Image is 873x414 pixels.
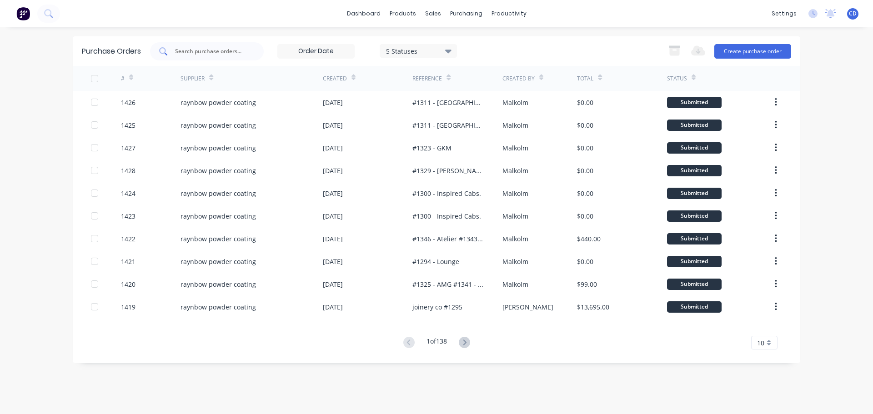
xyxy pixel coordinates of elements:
[487,7,531,20] div: productivity
[667,188,722,199] div: Submitted
[502,120,528,130] div: Malkolm
[667,75,687,83] div: Status
[502,166,528,175] div: Malkolm
[667,233,722,244] div: Submitted
[412,189,481,198] div: #1300 - Inspired Cabs.
[667,279,722,290] div: Submitted
[767,7,801,20] div: settings
[82,46,141,57] div: Purchase Orders
[412,143,452,153] div: #1323 - GKM
[577,257,593,266] div: $0.00
[323,189,343,198] div: [DATE]
[323,143,343,153] div: [DATE]
[181,211,256,221] div: raynbow powder coating
[121,257,135,266] div: 1421
[121,120,135,130] div: 1425
[502,234,528,244] div: Malkolm
[412,234,484,244] div: #1346 - Atelier #1343 - [GEOGRAPHIC_DATA]
[181,257,256,266] div: raynbow powder coating
[323,166,343,175] div: [DATE]
[577,143,593,153] div: $0.00
[577,166,593,175] div: $0.00
[667,210,722,222] div: Submitted
[412,279,484,289] div: #1325 - AMG #1341 - [PERSON_NAME] #1332 - Furntech
[181,120,256,130] div: raynbow powder coating
[421,7,446,20] div: sales
[174,47,250,56] input: Search purchase orders...
[502,189,528,198] div: Malkolm
[426,336,447,349] div: 1 of 138
[577,234,601,244] div: $440.00
[412,302,462,312] div: joinery co #1295
[577,279,597,289] div: $99.00
[502,257,528,266] div: Malkolm
[386,46,451,55] div: 5 Statuses
[323,257,343,266] div: [DATE]
[323,279,343,289] div: [DATE]
[121,234,135,244] div: 1422
[446,7,487,20] div: purchasing
[323,302,343,312] div: [DATE]
[667,97,722,108] div: Submitted
[342,7,385,20] a: dashboard
[121,211,135,221] div: 1423
[502,98,528,107] div: Malkolm
[323,98,343,107] div: [DATE]
[121,166,135,175] div: 1428
[181,143,256,153] div: raynbow powder coating
[121,302,135,312] div: 1419
[121,189,135,198] div: 1424
[714,44,791,59] button: Create purchase order
[502,143,528,153] div: Malkolm
[577,211,593,221] div: $0.00
[323,234,343,244] div: [DATE]
[181,302,256,312] div: raynbow powder coating
[757,338,764,348] span: 10
[16,7,30,20] img: Factory
[278,45,354,58] input: Order Date
[181,279,256,289] div: raynbow powder coating
[502,302,553,312] div: [PERSON_NAME]
[502,75,535,83] div: Created By
[121,143,135,153] div: 1427
[412,166,484,175] div: #1329 - [PERSON_NAME].
[667,165,722,176] div: Submitted
[181,189,256,198] div: raynbow powder coating
[412,98,484,107] div: #1311 - [GEOGRAPHIC_DATA] fitout
[323,120,343,130] div: [DATE]
[502,211,528,221] div: Malkolm
[667,142,722,154] div: Submitted
[121,98,135,107] div: 1426
[667,301,722,313] div: Submitted
[667,256,722,267] div: Submitted
[577,189,593,198] div: $0.00
[577,302,609,312] div: $13,695.00
[412,120,484,130] div: #1311 - [GEOGRAPHIC_DATA] fitout
[502,279,528,289] div: Malkolm
[323,75,347,83] div: Created
[121,75,125,83] div: #
[181,234,256,244] div: raynbow powder coating
[577,120,593,130] div: $0.00
[412,257,459,266] div: #1294 - Lounge
[181,98,256,107] div: raynbow powder coating
[181,75,205,83] div: Supplier
[577,75,593,83] div: Total
[412,211,481,221] div: #1300 - Inspired Cabs.
[412,75,442,83] div: Reference
[181,166,256,175] div: raynbow powder coating
[577,98,593,107] div: $0.00
[667,120,722,131] div: Submitted
[323,211,343,221] div: [DATE]
[121,279,135,289] div: 1420
[849,10,857,18] span: CD
[385,7,421,20] div: products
